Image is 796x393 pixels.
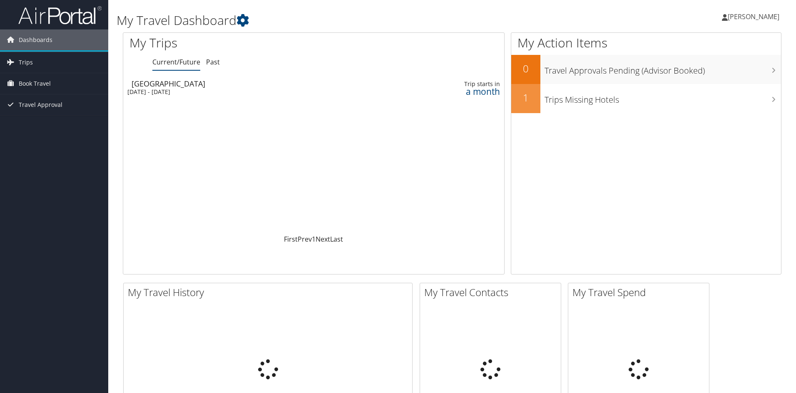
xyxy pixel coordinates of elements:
[417,88,500,95] div: a month
[132,80,371,87] div: [GEOGRAPHIC_DATA]
[19,52,33,73] span: Trips
[18,5,102,25] img: airportal-logo.png
[417,80,500,88] div: Trip starts in
[545,90,781,106] h3: Trips Missing Hotels
[511,84,781,113] a: 1Trips Missing Hotels
[129,34,339,52] h1: My Trips
[511,91,540,105] h2: 1
[511,34,781,52] h1: My Action Items
[19,94,62,115] span: Travel Approval
[128,285,412,299] h2: My Travel History
[511,55,781,84] a: 0Travel Approvals Pending (Advisor Booked)
[511,62,540,76] h2: 0
[298,235,312,244] a: Prev
[19,73,51,94] span: Book Travel
[330,235,343,244] a: Last
[127,88,367,96] div: [DATE] - [DATE]
[206,57,220,67] a: Past
[545,61,781,77] h3: Travel Approvals Pending (Advisor Booked)
[152,57,200,67] a: Current/Future
[284,235,298,244] a: First
[316,235,330,244] a: Next
[424,285,561,299] h2: My Travel Contacts
[572,285,709,299] h2: My Travel Spend
[312,235,316,244] a: 1
[722,4,788,29] a: [PERSON_NAME]
[19,30,52,50] span: Dashboards
[728,12,779,21] span: [PERSON_NAME]
[117,12,564,29] h1: My Travel Dashboard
